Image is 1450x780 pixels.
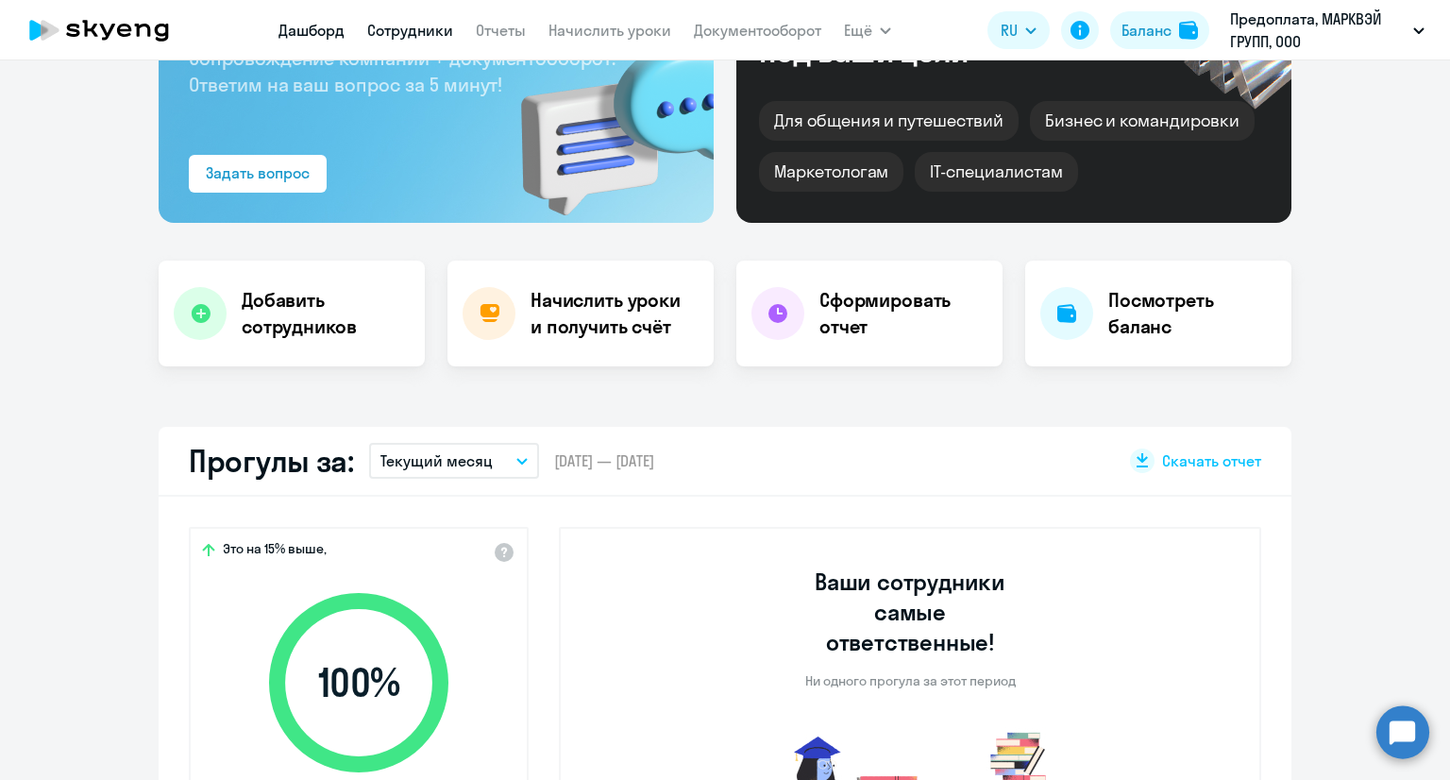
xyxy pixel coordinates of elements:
[759,152,903,192] div: Маркетологам
[694,21,821,40] a: Документооборот
[548,21,671,40] a: Начислить уроки
[1110,11,1209,49] button: Балансbalance
[531,287,695,340] h4: Начислить уроки и получить счёт
[1001,19,1018,42] span: RU
[1179,21,1198,40] img: balance
[223,540,327,563] span: Это на 15% выше,
[789,567,1032,657] h3: Ваши сотрудники самые ответственные!
[759,101,1019,141] div: Для общения и путешествий
[189,442,354,480] h2: Прогулы за:
[844,11,891,49] button: Ещё
[1030,101,1255,141] div: Бизнес и командировки
[915,152,1077,192] div: IT-специалистам
[1108,287,1276,340] h4: Посмотреть баланс
[844,19,872,42] span: Ещё
[242,287,410,340] h4: Добавить сотрудников
[759,3,1082,67] div: Курсы английского под ваши цели
[369,443,539,479] button: Текущий месяц
[189,155,327,193] button: Задать вопрос
[805,672,1016,689] p: Ни одного прогула за этот период
[554,450,654,471] span: [DATE] — [DATE]
[1121,19,1172,42] div: Баланс
[1230,8,1406,53] p: Предоплата, МАРКВЭЙ ГРУПП, ООО
[380,449,493,472] p: Текущий месяц
[1221,8,1434,53] button: Предоплата, МАРКВЭЙ ГРУПП, ООО
[250,660,467,705] span: 100 %
[206,161,310,184] div: Задать вопрос
[278,21,345,40] a: Дашборд
[819,287,987,340] h4: Сформировать отчет
[494,10,714,223] img: bg-img
[367,21,453,40] a: Сотрудники
[987,11,1050,49] button: RU
[1162,450,1261,471] span: Скачать отчет
[476,21,526,40] a: Отчеты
